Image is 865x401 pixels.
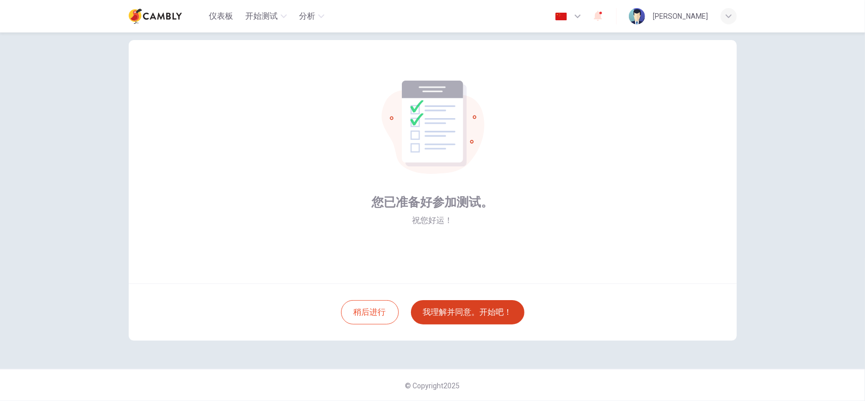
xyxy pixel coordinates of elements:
[241,7,291,25] button: 开始测试
[341,300,399,324] button: 稍后进行
[129,6,205,26] a: Cambly logo
[299,10,315,22] span: 分析
[405,382,460,390] span: © Copyright 2025
[129,6,182,26] img: Cambly logo
[205,7,237,25] button: 仪表板
[412,214,453,227] span: 祝您好运！
[245,10,278,22] span: 开始测试
[209,10,233,22] span: 仪表板
[372,194,494,210] span: 您已准备好参加测试。
[653,10,708,22] div: [PERSON_NAME]
[629,8,645,24] img: Profile picture
[555,13,568,20] img: zh
[411,300,524,324] button: 我理解并同意。开始吧！
[295,7,328,25] button: 分析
